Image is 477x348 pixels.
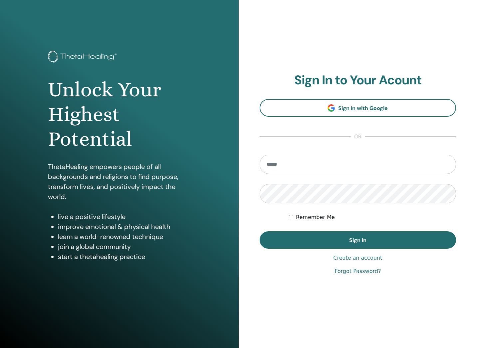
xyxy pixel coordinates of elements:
[58,212,190,222] li: live a positive lifestyle
[48,77,190,152] h1: Unlock Your Highest Potential
[58,232,190,242] li: learn a world-renowned technique
[296,213,335,221] label: Remember Me
[260,73,456,88] h2: Sign In to Your Acount
[349,237,366,244] span: Sign In
[351,133,365,141] span: or
[335,267,381,275] a: Forgot Password?
[58,242,190,252] li: join a global community
[58,252,190,262] li: start a thetahealing practice
[58,222,190,232] li: improve emotional & physical health
[338,105,388,112] span: Sign In with Google
[48,162,190,202] p: ThetaHealing empowers people of all backgrounds and religions to find purpose, transform lives, a...
[260,99,456,117] a: Sign In with Google
[289,213,456,221] div: Keep me authenticated indefinitely or until I manually logout
[333,254,382,262] a: Create an account
[260,231,456,249] button: Sign In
